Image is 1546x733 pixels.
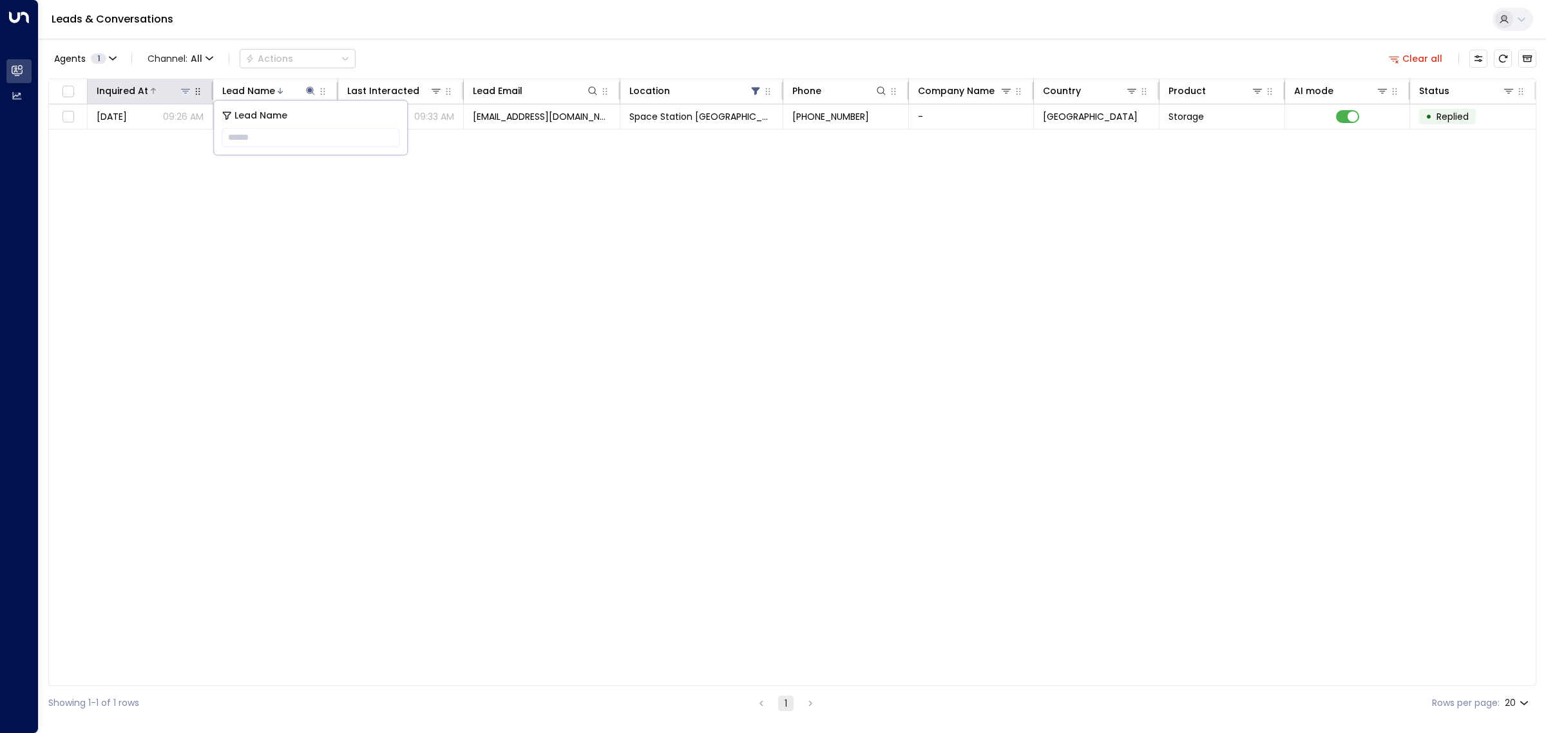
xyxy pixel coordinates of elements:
[909,104,1035,129] td: -
[97,110,127,123] span: Yesterday
[792,83,821,99] div: Phone
[245,53,293,64] div: Actions
[60,84,76,100] span: Toggle select all
[48,50,121,68] button: Agents1
[54,54,86,63] span: Agents
[1419,83,1515,99] div: Status
[97,83,148,99] div: Inquired At
[1169,110,1204,123] span: Storage
[1436,110,1469,123] span: Replied
[60,109,76,125] span: Toggle select row
[48,696,139,710] div: Showing 1-1 of 1 rows
[142,50,218,68] span: Channel:
[414,110,454,123] p: 09:33 AM
[1505,694,1531,712] div: 20
[1469,50,1487,68] button: Customize
[142,50,218,68] button: Channel:All
[1169,83,1206,99] div: Product
[792,110,869,123] span: +447916215118
[1384,50,1448,68] button: Clear all
[91,53,106,64] span: 1
[347,83,443,99] div: Last Interacted
[1432,696,1500,710] label: Rows per page:
[753,695,819,711] nav: pagination navigation
[778,696,794,711] button: page 1
[163,110,204,123] p: 09:26 AM
[1419,83,1449,99] div: Status
[1043,83,1081,99] div: Country
[1294,83,1333,99] div: AI mode
[1426,106,1432,128] div: •
[1043,83,1138,99] div: Country
[240,49,356,68] div: Button group with a nested menu
[222,83,275,99] div: Lead Name
[1169,83,1264,99] div: Product
[792,83,888,99] div: Phone
[473,83,522,99] div: Lead Email
[97,83,192,99] div: Inquired At
[473,110,611,123] span: tonidiclemente18@gmail.com
[629,83,670,99] div: Location
[1294,83,1389,99] div: AI mode
[918,83,1013,99] div: Company Name
[1043,110,1138,123] span: United Kingdom
[234,108,287,123] span: Lead Name
[347,83,419,99] div: Last Interacted
[52,12,173,26] a: Leads & Conversations
[1494,50,1512,68] span: Refresh
[629,83,762,99] div: Location
[473,83,599,99] div: Lead Email
[918,83,995,99] div: Company Name
[1518,50,1536,68] button: Archived Leads
[629,110,774,123] span: Space Station Wakefield
[240,49,356,68] button: Actions
[222,83,318,99] div: Lead Name
[191,53,202,64] span: All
